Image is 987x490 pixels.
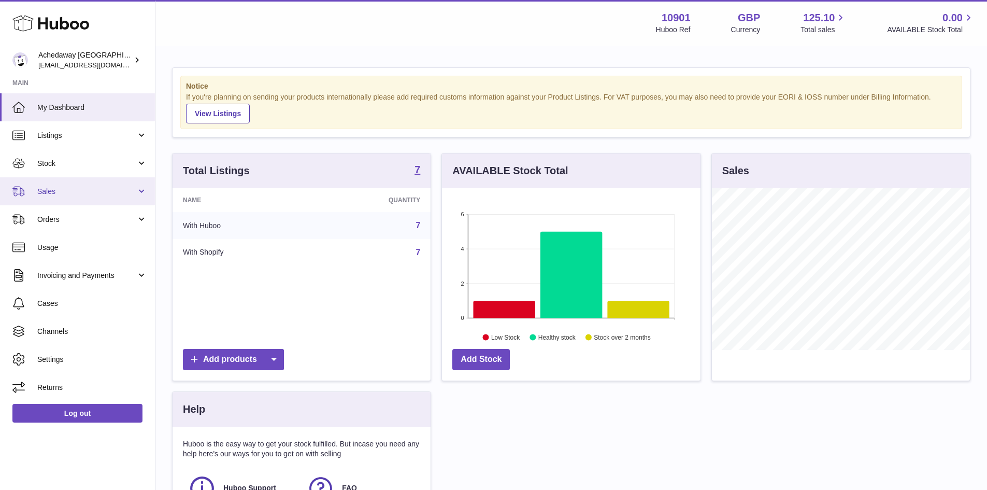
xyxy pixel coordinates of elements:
span: Orders [37,215,136,225]
span: Invoicing and Payments [37,271,136,281]
span: Returns [37,383,147,393]
span: 0.00 [942,11,963,25]
strong: GBP [738,11,760,25]
th: Quantity [312,188,431,212]
h3: Help [183,402,205,416]
text: 0 [461,315,464,321]
div: If you're planning on sending your products internationally please add required customs informati... [186,92,956,123]
img: admin@newpb.co.uk [12,52,28,68]
a: 0.00 AVAILABLE Stock Total [887,11,975,35]
text: 4 [461,246,464,252]
a: Add products [183,349,284,370]
text: 2 [461,280,464,286]
span: Listings [37,131,136,141]
span: Cases [37,299,147,309]
div: Achedaway [GEOGRAPHIC_DATA] [38,50,132,70]
a: Add Stock [452,349,510,370]
text: Healthy stock [538,333,576,341]
span: Usage [37,243,147,253]
th: Name [173,188,312,212]
p: Huboo is the easy way to get your stock fulfilled. But incase you need any help here's our ways f... [183,439,420,459]
a: Log out [12,404,142,423]
a: 7 [416,221,420,230]
span: Total sales [800,25,847,35]
text: Stock over 2 months [594,333,651,341]
text: 6 [461,211,464,217]
strong: 10901 [662,11,691,25]
span: Sales [37,187,136,197]
td: With Huboo [173,212,312,239]
a: View Listings [186,104,250,123]
h3: Total Listings [183,164,250,178]
td: With Shopify [173,239,312,266]
span: Settings [37,355,147,365]
a: 7 [416,248,420,257]
span: [EMAIL_ADDRESS][DOMAIN_NAME] [38,61,152,69]
strong: 7 [414,164,420,175]
span: AVAILABLE Stock Total [887,25,975,35]
text: Low Stock [491,333,520,341]
h3: AVAILABLE Stock Total [452,164,568,178]
div: Currency [731,25,761,35]
span: Stock [37,159,136,169]
span: 125.10 [803,11,835,25]
a: 125.10 Total sales [800,11,847,35]
span: Channels [37,327,147,337]
h3: Sales [722,164,749,178]
span: My Dashboard [37,103,147,113]
div: Huboo Ref [656,25,691,35]
strong: Notice [186,81,956,91]
a: 7 [414,164,420,177]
